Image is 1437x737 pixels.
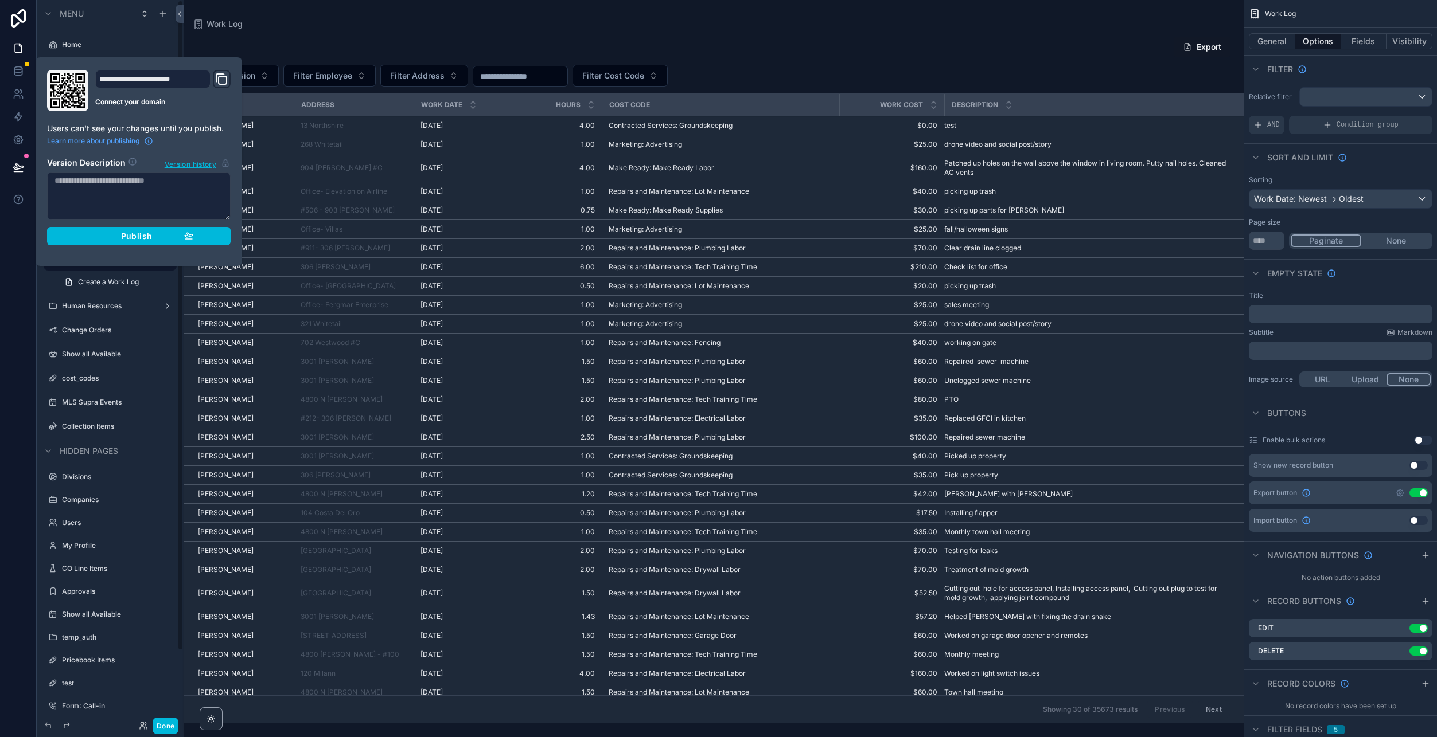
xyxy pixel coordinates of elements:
[944,565,1029,574] span: Treatment of mold growth
[846,471,937,480] span: $35.00
[609,395,757,404] span: Repairs and Maintenance: Tech Training Time
[198,376,254,385] span: [PERSON_NAME]
[420,395,443,404] span: [DATE]
[1267,152,1333,163] span: Sort And Limit
[420,357,443,366] span: [DATE]
[47,136,139,146] span: Learn more about publishing
[420,300,443,309] span: [DATE]
[1267,407,1306,419] span: Buttons
[198,300,254,309] span: [PERSON_NAME]
[609,262,757,272] span: Repairs and Maintenance: Tech Training Time
[62,679,170,688] label: test
[1249,218,1280,227] label: Page size
[301,206,395,215] a: #506 - 903 [PERSON_NAME]
[301,225,342,234] span: Office- Villas
[1267,268,1322,279] span: Empty state
[1174,37,1230,57] button: Export
[944,140,1052,149] span: drone video and social post/story
[846,508,937,518] span: $17.50
[198,414,254,423] span: [PERSON_NAME]
[1387,33,1432,49] button: Visibility
[62,422,170,431] a: Collection Items
[846,281,937,291] span: $20.00
[880,100,923,109] span: Work Cost
[609,471,733,480] span: Contracted Services: Groundskeeping
[609,338,721,347] span: Repairs and Maintenance: Fencing
[62,656,170,665] a: Pricebook Items
[301,140,343,149] a: 268 Whitetail
[60,8,84,19] span: Menu
[523,262,595,272] span: 6.00
[523,452,595,461] span: 1.00
[198,338,254,347] span: [PERSON_NAME]
[301,589,371,598] a: [GEOGRAPHIC_DATA]
[609,489,757,499] span: Repairs and Maintenance: Tech Training Time
[523,508,595,518] span: 0.50
[846,357,937,366] span: $60.00
[573,65,668,87] button: Select Button
[153,718,178,734] button: Done
[301,631,367,640] a: [STREET_ADDRESS]
[1249,33,1295,49] button: General
[944,527,1030,536] span: Monthly town hall meeting
[62,40,170,49] a: Home
[420,262,443,272] span: [DATE]
[523,163,595,173] span: 4.00
[846,225,937,234] span: $25.00
[420,471,443,480] span: [DATE]
[523,187,595,196] span: 1.00
[944,414,1026,423] span: Replaced GFCI in kitchen
[523,140,595,149] span: 1.00
[301,546,371,555] a: [GEOGRAPHIC_DATA]
[62,701,170,711] a: Form: Call-in
[846,433,937,442] span: $100.00
[1244,569,1437,587] div: No action buttons added
[944,300,989,309] span: sales meeting
[609,100,650,109] span: Cost Code
[944,471,998,480] span: Pick up property
[523,244,595,253] span: 2.00
[283,65,376,87] button: Select Button
[944,338,996,347] span: working on gate
[609,527,757,536] span: Repairs and Maintenance: Tech Training Time
[62,610,170,619] a: Show all Available
[1267,120,1280,130] span: AND
[301,433,374,442] span: 3001 [PERSON_NAME]
[556,100,581,109] span: Hours
[523,319,595,328] span: 1.00
[301,489,383,499] a: 4800 N [PERSON_NAME]
[198,319,254,328] span: [PERSON_NAME]
[846,376,937,385] span: $60.00
[198,452,254,461] span: [PERSON_NAME]
[301,565,371,574] span: [GEOGRAPHIC_DATA]
[944,281,996,291] span: picking up trash
[301,508,360,518] span: 104 Costa Del Oro
[62,495,170,504] a: Companies
[301,395,383,404] span: 4800 N [PERSON_NAME]
[609,187,749,196] span: Repairs and Maintenance: Lot Maintenance
[420,414,443,423] span: [DATE]
[1301,373,1344,386] button: URL
[301,527,383,536] span: 4800 N [PERSON_NAME]
[198,471,254,480] span: [PERSON_NAME]
[1263,436,1325,445] label: Enable bulk actions
[420,527,443,536] span: [DATE]
[62,301,154,311] a: Human Resources
[301,163,383,173] span: 904 [PERSON_NAME] #C
[301,669,336,678] a: 120 Milann
[609,319,682,328] span: Marketing: Advertising
[301,650,399,659] span: 4800 [PERSON_NAME] - #100
[609,433,746,442] span: Repairs and Maintenance: Plumbing Labor
[846,489,937,499] span: $42.00
[609,281,749,291] span: Repairs and Maintenance: Lot Maintenance
[1267,550,1359,561] span: Navigation buttons
[301,452,374,461] a: 3001 [PERSON_NAME]
[301,121,344,130] a: 13 Northshire
[62,472,170,481] a: Divisions
[62,518,170,527] label: Users
[1341,33,1387,49] button: Fields
[62,541,170,550] label: My Profile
